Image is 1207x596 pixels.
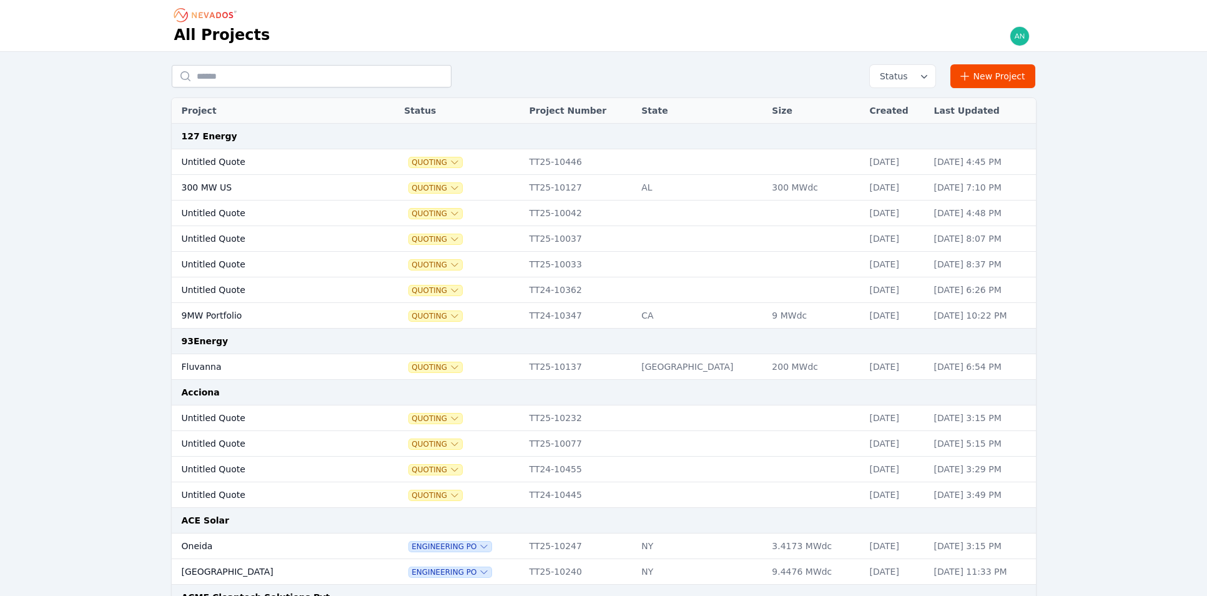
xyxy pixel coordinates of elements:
td: [DATE] [864,277,928,303]
td: 127 Energy [172,124,1036,149]
button: Quoting [409,286,462,296]
td: [DATE] 4:45 PM [928,149,1036,175]
button: Quoting [409,209,462,219]
td: [DATE] 7:10 PM [928,175,1036,201]
nav: Breadcrumb [174,5,240,25]
img: andrew@nevados.solar [1010,26,1030,46]
button: Quoting [409,490,462,500]
td: [GEOGRAPHIC_DATA] [635,354,766,380]
td: TT24-10347 [523,303,636,329]
th: Last Updated [928,98,1036,124]
tr: Untitled QuoteQuotingTT25-10037[DATE][DATE] 8:07 PM [172,226,1036,252]
td: [DATE] 6:26 PM [928,277,1036,303]
td: 93Energy [172,329,1036,354]
td: CA [635,303,766,329]
td: 9.4476 MWdc [766,559,863,585]
td: Untitled Quote [172,226,367,252]
td: NY [635,534,766,559]
span: Quoting [409,183,462,193]
th: Status [398,98,523,124]
td: [DATE] 4:48 PM [928,201,1036,226]
td: [DATE] 3:49 PM [928,482,1036,508]
td: 200 MWdc [766,354,863,380]
tr: FluvannaQuotingTT25-10137[GEOGRAPHIC_DATA]200 MWdc[DATE][DATE] 6:54 PM [172,354,1036,380]
td: TT25-10240 [523,559,636,585]
button: Engineering PO [409,567,491,577]
td: [DATE] [864,226,928,252]
td: TT24-10455 [523,457,636,482]
button: Quoting [409,439,462,449]
td: Untitled Quote [172,431,367,457]
th: State [635,98,766,124]
td: [DATE] 3:29 PM [928,457,1036,482]
td: TT25-10127 [523,175,636,201]
td: ACE Solar [172,508,1036,534]
td: [DATE] 5:15 PM [928,431,1036,457]
td: NY [635,559,766,585]
td: [DATE] [864,201,928,226]
button: Quoting [409,465,462,475]
td: [DATE] [864,431,928,457]
td: [DATE] 11:33 PM [928,559,1036,585]
tr: Untitled QuoteQuotingTT25-10446[DATE][DATE] 4:45 PM [172,149,1036,175]
td: [DATE] 6:54 PM [928,354,1036,380]
td: 300 MW US [172,175,367,201]
tr: Untitled QuoteQuotingTT25-10033[DATE][DATE] 8:37 PM [172,252,1036,277]
td: Untitled Quote [172,457,367,482]
td: [DATE] [864,405,928,431]
tr: 9MW PortfolioQuotingTT24-10347CA9 MWdc[DATE][DATE] 10:22 PM [172,303,1036,329]
th: Project [172,98,367,124]
tr: [GEOGRAPHIC_DATA]Engineering POTT25-10240NY9.4476 MWdc[DATE][DATE] 11:33 PM [172,559,1036,585]
td: [DATE] [864,303,928,329]
td: Untitled Quote [172,201,367,226]
td: TT25-10247 [523,534,636,559]
td: [DATE] [864,175,928,201]
td: TT25-10042 [523,201,636,226]
td: Untitled Quote [172,482,367,508]
button: Quoting [409,362,462,372]
th: Project Number [523,98,636,124]
td: TT25-10033 [523,252,636,277]
td: TT25-10037 [523,226,636,252]
td: AL [635,175,766,201]
button: Quoting [409,414,462,424]
td: Acciona [172,380,1036,405]
a: New Project [950,64,1036,88]
td: TT25-10077 [523,431,636,457]
tr: Untitled QuoteQuotingTT25-10232[DATE][DATE] 3:15 PM [172,405,1036,431]
button: Quoting [409,260,462,270]
h1: All Projects [174,25,270,45]
button: Quoting [409,311,462,321]
td: [GEOGRAPHIC_DATA] [172,559,367,585]
td: [DATE] [864,354,928,380]
td: Fluvanna [172,354,367,380]
td: 9 MWdc [766,303,863,329]
td: [DATE] [864,534,928,559]
tr: OneidaEngineering POTT25-10247NY3.4173 MWdc[DATE][DATE] 3:15 PM [172,534,1036,559]
td: [DATE] [864,252,928,277]
td: [DATE] [864,482,928,508]
td: TT24-10362 [523,277,636,303]
button: Quoting [409,234,462,244]
td: TT25-10232 [523,405,636,431]
tr: Untitled QuoteQuotingTT24-10445[DATE][DATE] 3:49 PM [172,482,1036,508]
td: 9MW Portfolio [172,303,367,329]
button: Quoting [409,157,462,167]
td: Oneida [172,534,367,559]
td: 300 MWdc [766,175,863,201]
tr: 300 MW USQuotingTT25-10127AL300 MWdc[DATE][DATE] 7:10 PM [172,175,1036,201]
th: Created [864,98,928,124]
tr: Untitled QuoteQuotingTT24-10362[DATE][DATE] 6:26 PM [172,277,1036,303]
td: 3.4173 MWdc [766,534,863,559]
span: Engineering PO [409,542,491,552]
